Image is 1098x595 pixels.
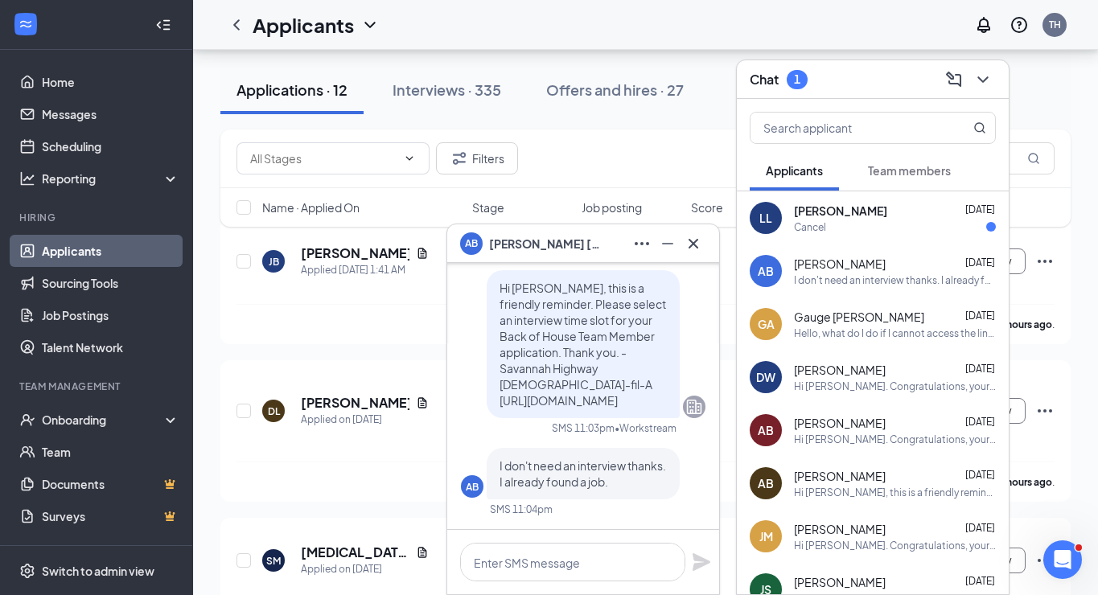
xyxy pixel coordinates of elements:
[301,262,429,278] div: Applied [DATE] 1:41 AM
[965,363,995,375] span: [DATE]
[965,575,995,587] span: [DATE]
[970,67,996,92] button: ChevronDown
[794,256,886,272] span: [PERSON_NAME]
[758,316,775,332] div: GA
[794,574,886,590] span: [PERSON_NAME]
[974,15,993,35] svg: Notifications
[42,235,179,267] a: Applicants
[1035,551,1055,570] svg: Ellipses
[416,546,429,559] svg: Document
[965,203,995,215] span: [DATE]
[794,468,886,484] span: [PERSON_NAME]
[868,163,951,178] span: Team members
[685,397,704,416] svg: Company
[615,421,676,435] span: • Workstream
[973,121,986,134] svg: MagnifyingGlass
[965,256,995,269] span: [DATE]
[155,17,171,33] svg: Collapse
[658,234,677,253] svg: Minimize
[500,281,666,408] span: Hi [PERSON_NAME], this is a friendly reminder. Please select an interview time slot for your Back...
[965,469,995,481] span: [DATE]
[655,231,681,256] button: Minimize
[794,539,996,552] div: Hi [PERSON_NAME]. Congratulations, your onsite interview with [DEMOGRAPHIC_DATA]-fil-A for Back o...
[42,436,179,468] a: Team
[42,299,179,331] a: Job Postings
[758,263,774,279] div: AB
[489,235,602,252] span: [PERSON_NAME] [PERSON_NAME]
[19,412,35,428] svg: UserCheck
[450,149,469,168] svg: Filter
[42,98,179,130] a: Messages
[403,152,416,165] svg: ChevronDown
[42,500,179,532] a: SurveysCrown
[266,554,281,568] div: SM
[965,310,995,322] span: [DATE]
[794,326,996,340] div: Hello, what do I do if I cannot access the link?
[490,503,553,516] div: SMS 11:04pm
[965,416,995,428] span: [DATE]
[751,113,941,143] input: Search applicant
[42,130,179,162] a: Scheduling
[794,433,996,446] div: Hi [PERSON_NAME]. Congratulations, your onsite interview with [DEMOGRAPHIC_DATA]-fil-A for Front ...
[472,199,504,215] span: Stage
[552,421,615,435] div: SMS 11:03pm
[1035,252,1055,271] svg: Ellipses
[794,220,826,234] div: Cancel
[794,415,886,431] span: [PERSON_NAME]
[794,486,996,499] div: Hi [PERSON_NAME], this is a friendly reminder. Please select an interview time slot for your Back...
[268,404,280,418] div: DL
[42,66,179,98] a: Home
[19,563,35,579] svg: Settings
[1027,152,1040,165] svg: MagnifyingGlass
[227,15,246,35] svg: ChevronLeft
[794,362,886,378] span: [PERSON_NAME]
[629,231,655,256] button: Ellipses
[19,170,35,187] svg: Analysis
[436,142,518,174] button: Filter Filters
[758,475,774,491] div: AB
[794,309,924,325] span: Gauge [PERSON_NAME]
[759,528,773,544] div: JM
[794,273,996,287] div: I don't need an interview thanks. I already found a job.
[42,563,154,579] div: Switch to admin view
[692,552,711,572] svg: Plane
[500,458,666,489] span: I don't need an interview thanks. I already found a job.
[973,70,993,89] svg: ChevronDown
[965,522,995,534] span: [DATE]
[42,468,179,500] a: DocumentsCrown
[1043,540,1082,579] iframe: Intercom live chat
[301,561,429,577] div: Applied on [DATE]
[42,170,180,187] div: Reporting
[794,72,800,86] div: 1
[253,11,354,39] h1: Applicants
[766,163,823,178] span: Applicants
[262,199,360,215] span: Name · Applied On
[236,80,347,100] div: Applications · 12
[999,476,1052,488] b: 7 hours ago
[301,412,429,428] div: Applied on [DATE]
[691,199,723,215] span: Score
[999,318,1052,330] b: 4 hours ago
[416,396,429,409] svg: Document
[941,67,967,92] button: ComposeMessage
[546,80,684,100] div: Offers and hires · 27
[681,231,706,256] button: Cross
[301,244,409,262] h5: [PERSON_NAME]
[684,234,703,253] svg: Cross
[19,380,176,393] div: Team Management
[756,369,775,385] div: DW
[944,70,964,89] svg: ComposeMessage
[582,199,642,215] span: Job posting
[1035,401,1055,421] svg: Ellipses
[301,394,409,412] h5: [PERSON_NAME]
[250,150,397,167] input: All Stages
[758,422,774,438] div: AB
[301,544,409,561] h5: [MEDICAL_DATA][PERSON_NAME]
[42,412,166,428] div: Onboarding
[750,71,779,88] h3: Chat
[360,15,380,35] svg: ChevronDown
[19,211,176,224] div: Hiring
[794,380,996,393] div: Hi [PERSON_NAME]. Congratulations, your onsite interview with [DEMOGRAPHIC_DATA]-fil-A for Front ...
